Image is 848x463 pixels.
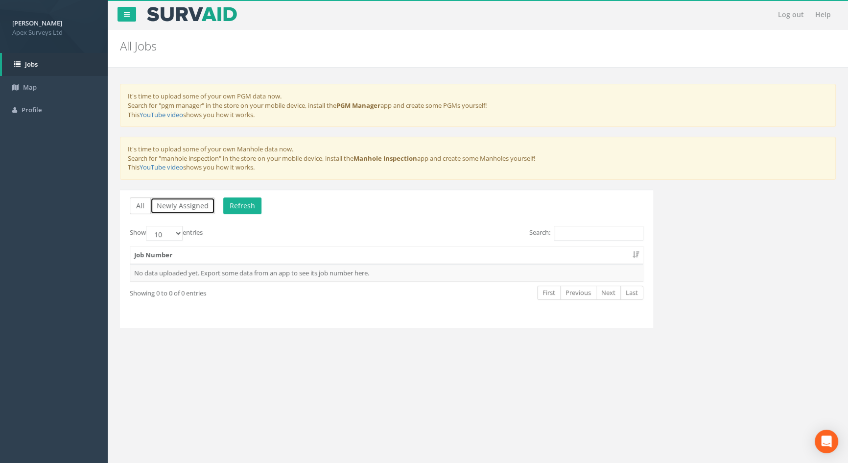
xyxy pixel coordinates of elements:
[140,163,183,171] a: YouTube video
[25,60,38,69] span: Jobs
[529,226,643,241] label: Search:
[150,197,215,214] button: Newly Assigned
[2,53,108,76] a: Jobs
[12,16,95,37] a: [PERSON_NAME] Apex Surveys Ltd
[130,226,203,241] label: Show entries
[12,19,62,27] strong: [PERSON_NAME]
[353,154,417,163] b: Manhole Inspection
[23,83,37,92] span: Map
[146,226,183,241] select: Showentries
[130,264,643,282] td: No data uploaded yet. Export some data from an app to see its job number here.
[620,286,643,300] a: Last
[22,105,42,114] span: Profile
[815,430,838,453] div: Open Intercom Messenger
[537,286,561,300] a: First
[560,286,596,300] a: Previous
[140,110,183,119] a: YouTube video
[130,246,643,264] th: Job Number: activate to sort column ascending
[130,197,151,214] button: All
[120,137,836,180] div: It's time to upload some of your own Manhole data now. Search for "manhole inspection" in the sto...
[120,40,714,52] h2: All Jobs
[120,84,836,127] div: It's time to upload some of your own PGM data now. Search for "pgm manager" in the store on your ...
[596,286,621,300] a: Next
[554,226,643,241] input: Search:
[336,101,380,110] b: PGM Manager
[130,285,335,298] div: Showing 0 to 0 of 0 entries
[223,197,261,214] button: Refresh
[12,28,95,37] span: Apex Surveys Ltd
